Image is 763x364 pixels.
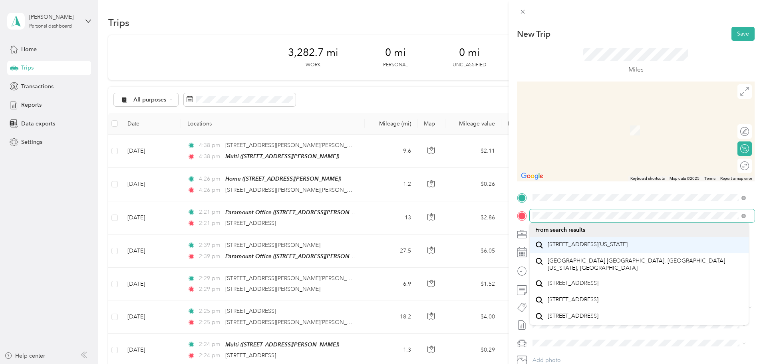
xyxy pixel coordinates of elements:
[628,65,644,75] p: Miles
[535,227,585,233] span: From search results
[548,312,598,320] span: [STREET_ADDRESS]
[519,171,545,181] img: Google
[548,280,598,287] span: [STREET_ADDRESS]
[704,176,715,181] a: Terms (opens in new tab)
[630,176,665,181] button: Keyboard shortcuts
[548,257,743,271] span: [GEOGRAPHIC_DATA] [GEOGRAPHIC_DATA], [GEOGRAPHIC_DATA][US_STATE], [GEOGRAPHIC_DATA]
[517,28,550,40] p: New Trip
[670,176,699,181] span: Map data ©2025
[548,241,628,248] span: [STREET_ADDRESS][US_STATE]
[548,296,598,303] span: [STREET_ADDRESS]
[720,176,752,181] a: Report a map error
[718,319,763,364] iframe: Everlance-gr Chat Button Frame
[519,171,545,181] a: Open this area in Google Maps (opens a new window)
[731,27,755,41] button: Save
